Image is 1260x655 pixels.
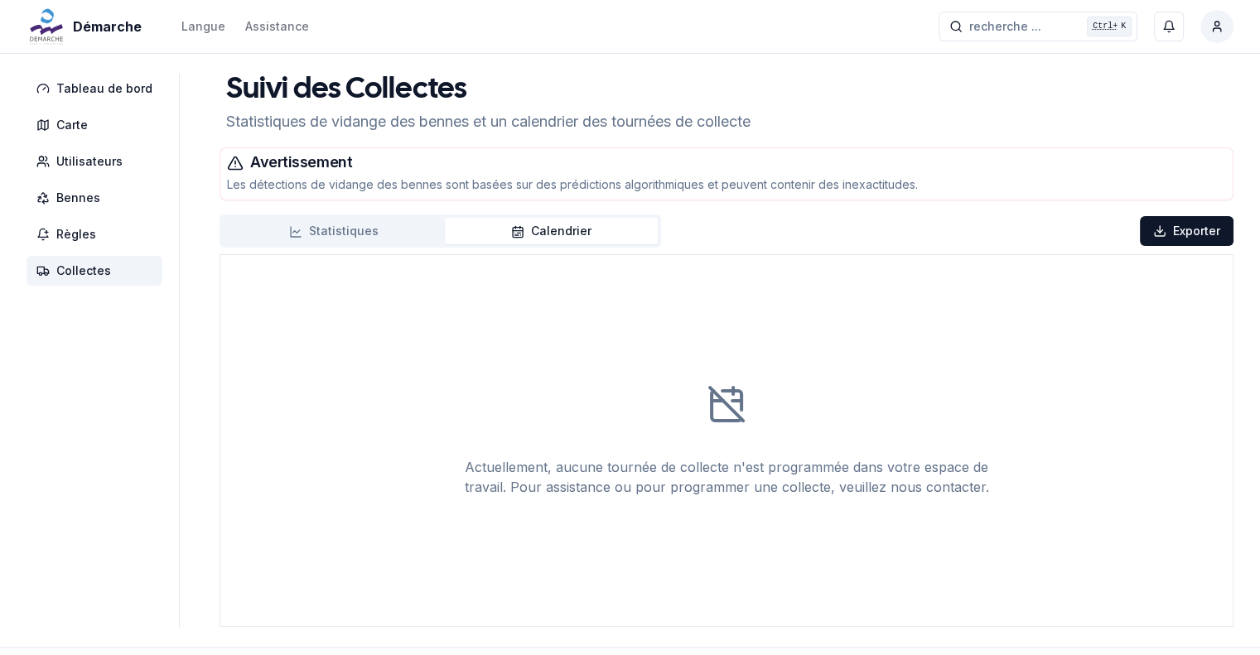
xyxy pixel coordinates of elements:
button: Exporter [1140,216,1233,246]
span: Règles [56,226,96,243]
a: Assistance [245,17,309,36]
button: Calendrier [445,218,658,244]
a: Collectes [27,256,169,286]
p: Les détections de vidange des bennes sont basées sur des prédictions algorithmiques et peuvent co... [227,176,1226,193]
img: Démarche Logo [27,7,66,46]
button: Statistiques [223,218,445,244]
span: Carte [56,117,88,133]
span: Collectes [56,262,111,279]
div: Actuellement, aucune tournée de collecte n'est programmée dans votre espace de travail. Pour assi... [448,457,1005,497]
a: Utilisateurs [27,147,169,176]
button: Langue [181,17,225,36]
a: Carte [27,110,169,140]
a: Règles [27,219,169,249]
span: recherche ... [969,18,1041,35]
span: Bennes [56,190,100,206]
span: Utilisateurs [56,153,123,170]
a: Démarche [27,17,148,36]
h3: Avertissement [227,155,1226,171]
div: Langue [181,18,225,35]
a: Bennes [27,183,169,213]
span: Démarche [73,17,142,36]
h1: Suivi des Collectes [226,74,751,107]
p: Statistiques de vidange des bennes et un calendrier des tournées de collecte [226,110,751,133]
a: Tableau de bord [27,74,169,104]
button: recherche ...Ctrl+K [939,12,1137,41]
span: Tableau de bord [56,80,152,97]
